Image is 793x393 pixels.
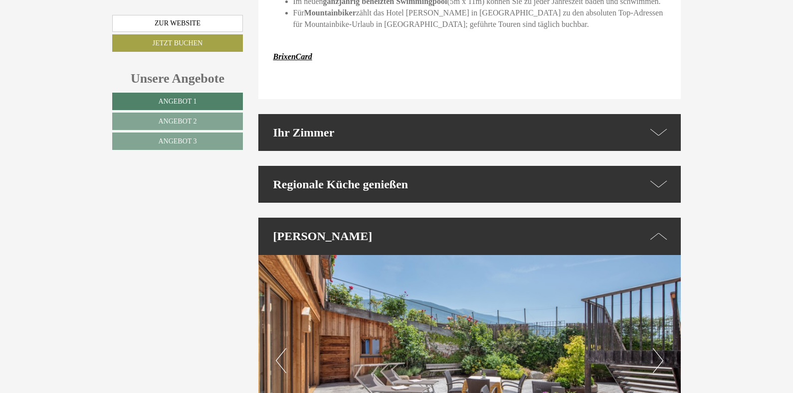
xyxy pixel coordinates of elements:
span: Angebot 2 [158,118,197,125]
a: Zur Website [112,15,243,32]
a: BrixenCard [273,52,312,61]
button: Next [653,348,663,373]
div: Ihr Zimmer [258,114,681,151]
span: Angebot 3 [158,137,197,145]
a: Jetzt buchen [112,34,243,52]
div: [PERSON_NAME] [258,218,681,255]
div: Unsere Angebote [112,69,243,88]
li: Für zählt das Hotel [PERSON_NAME] in [GEOGRAPHIC_DATA] zu den absoluten Top-Adressen für Mountain... [293,7,666,30]
div: Regionale Küche genießen [258,166,681,203]
button: Previous [276,348,286,373]
strong: Mountainbiker [304,8,356,17]
span: Angebot 1 [158,98,197,105]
